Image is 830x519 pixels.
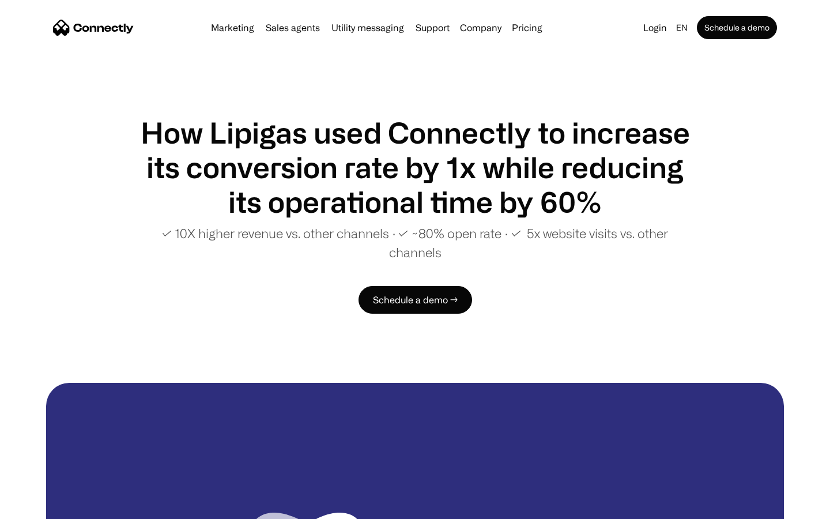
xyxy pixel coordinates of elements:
a: Sales agents [261,23,325,32]
a: Schedule a demo [697,16,777,39]
a: Pricing [507,23,547,32]
h1: How Lipigas used Connectly to increase its conversion rate by 1x while reducing its operational t... [138,115,692,219]
div: Company [460,20,501,36]
p: ✓ 10X higher revenue vs. other channels ∙ ✓ ~80% open rate ∙ ✓ 5x website visits vs. other channels [138,224,692,262]
a: Utility messaging [327,23,409,32]
aside: Language selected: English [12,498,69,515]
a: Marketing [206,23,259,32]
a: Support [411,23,454,32]
a: Login [639,20,671,36]
div: en [676,20,688,36]
a: Schedule a demo → [359,286,472,314]
ul: Language list [23,499,69,515]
